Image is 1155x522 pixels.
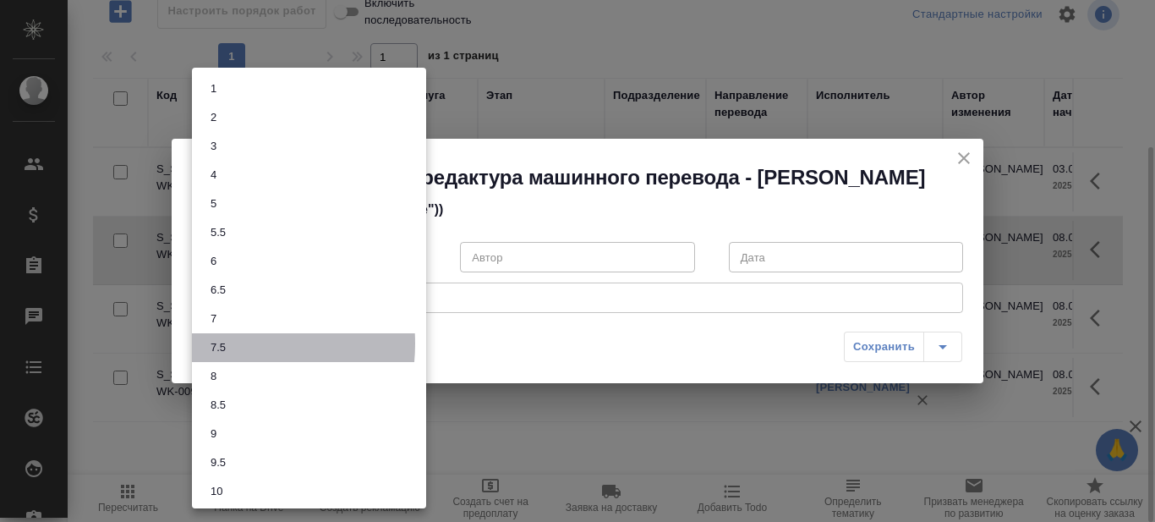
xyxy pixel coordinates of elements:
[205,137,222,156] button: 3
[205,310,222,328] button: 7
[205,195,222,213] button: 5
[205,166,222,184] button: 4
[205,281,231,299] button: 6.5
[205,338,231,357] button: 7.5
[205,223,231,242] button: 5.5
[205,396,231,415] button: 8.5
[205,453,231,472] button: 9.5
[205,367,222,386] button: 8
[205,252,222,271] button: 6
[205,80,222,98] button: 1
[205,482,227,501] button: 10
[205,425,222,443] button: 9
[205,108,222,127] button: 2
